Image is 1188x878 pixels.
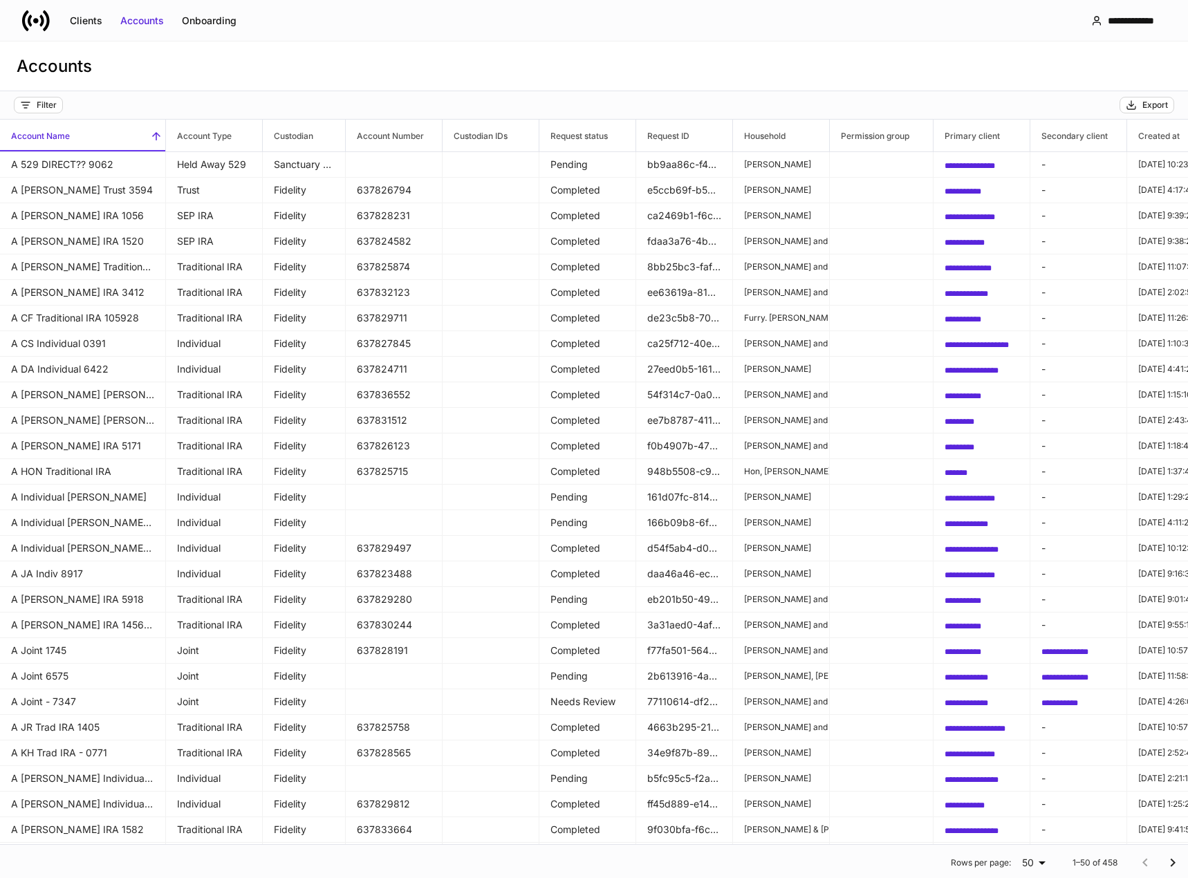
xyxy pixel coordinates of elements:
td: Fidelity [263,638,346,664]
td: ca2469b1-f6c3-4365-8815-b40ab6401042 [636,203,733,229]
p: [PERSON_NAME] [744,517,818,528]
div: Filter [37,100,57,111]
td: Individual [166,510,263,536]
td: f8f82a82-2e6f-4ab5-890f-9b2952222b8c [934,178,1030,203]
td: 637826794 [346,178,443,203]
td: Individual [166,792,263,817]
p: - [1041,746,1115,760]
td: 9f030bfa-f6c7-4d09-8bad-c9e23930c84f [636,817,733,843]
p: - [1041,362,1115,376]
td: Pending [539,510,636,536]
td: 86c2e1a4-4d9d-4fec-aae4-331033b899bd [934,203,1030,229]
td: 0ada7cc8-1aa8-4e88-8c38-14195617573f [934,485,1030,510]
td: 4b5d2637-1b5b-480b-aa80-c4dea85e6ea6 [1030,689,1127,715]
td: Individual [166,331,263,357]
td: 166b09b8-6fe1-4627-8db4-248f8bf328ce [636,510,733,536]
td: Pending [539,766,636,792]
td: Pending [539,664,636,689]
td: Held Away 529 [166,152,263,178]
td: Fidelity [263,357,346,382]
td: Completed [539,715,636,740]
p: [PERSON_NAME] and [PERSON_NAME] [744,722,818,733]
td: Sanctuary Held Away [263,152,346,178]
td: Traditional IRA [166,459,263,485]
p: - [1041,490,1115,504]
td: 7d06e39b-4c06-4446-9e3b-bfdcc7b16d16 [934,433,1030,459]
p: Rows per page: [951,857,1011,868]
td: 29a2dbc7-088b-42ef-bc56-18bc755761a1 [1030,638,1127,664]
div: 50 [1017,856,1050,870]
td: Fidelity [263,280,346,306]
td: dcaa0a13-5c11-41b1-bab5-5b24b2b539af [934,561,1030,587]
td: 77110614-df21-46d4-a568-8a7811bda27d [636,689,733,715]
p: [PERSON_NAME] and [PERSON_NAME] [744,619,818,631]
button: Filter [14,97,63,113]
p: [PERSON_NAME] [744,210,818,221]
td: Fidelity [263,408,346,433]
td: Fidelity [263,613,346,638]
td: 637827845 [346,331,443,357]
p: - [1041,541,1115,555]
p: [PERSON_NAME] [744,543,818,554]
button: Export [1120,97,1174,113]
td: Pending [539,843,636,868]
div: Clients [70,14,102,28]
td: Fidelity [263,689,346,715]
td: Fidelity [263,561,346,587]
td: a80566a5-dbeb-4cda-855b-c9fd8e51f265 [934,331,1030,357]
td: ca25f712-40ed-40f8-ac84-90b54359ae68 [636,331,733,357]
td: Traditional IRA [166,715,263,740]
p: [PERSON_NAME] and [PERSON_NAME] [744,594,818,605]
td: c8928b1a-3942-42ab-b2f0-d2f26851614a [934,254,1030,280]
td: Traditional IRA [166,280,263,306]
td: Fidelity [263,510,346,536]
td: bf49af71-5aeb-488d-86d6-bf366834cb77 [934,689,1030,715]
td: Individual [166,357,263,382]
td: 637825758 [346,715,443,740]
td: fdaa3a76-4be6-4c3d-a70d-2783c37bc314 [636,229,733,254]
td: Traditional IRA [166,408,263,433]
td: 637825715 [346,459,443,485]
button: Onboarding [173,10,245,32]
td: Joint [166,689,263,715]
td: Needs Review [539,689,636,715]
td: Fidelity [263,306,346,331]
td: bb9aa86c-f450-4fa0-99be-e0722fbb40d0 [636,152,733,178]
h6: Account Type [166,129,232,142]
td: Completed [539,613,636,638]
td: Fidelity [263,792,346,817]
span: Request status [539,120,635,151]
td: Completed [539,178,636,203]
p: - [1041,516,1115,530]
h6: Household [733,129,786,142]
td: Individual [166,843,263,868]
h6: Created at [1127,129,1180,142]
td: Completed [539,203,636,229]
span: Custodian [263,120,345,151]
td: 27eed0b5-1618-4d40-a74f-c82af243311f [636,357,733,382]
td: 637824711 [346,357,443,382]
td: b72476b8-dfd8-44bc-b94e-1920aa573c33 [934,587,1030,613]
p: [PERSON_NAME] [744,185,818,196]
td: Completed [539,561,636,587]
span: Household [733,120,829,151]
td: 435d5cf5-9b97-4c43-a82c-7d16ffa13f43 [934,792,1030,817]
td: Pending [539,485,636,510]
p: [PERSON_NAME] and [PERSON_NAME] [744,645,818,656]
td: Trust [166,178,263,203]
button: Accounts [111,10,173,32]
p: - [1041,311,1115,325]
span: Secondary client [1030,120,1126,151]
p: - [1041,465,1115,478]
td: 812fe394-f3dc-42a5-a949-033d4e0349df [934,357,1030,382]
p: [PERSON_NAME] [744,492,818,503]
td: 23042d2b-f2c0-46f6-a83e-0b5667af0230 [934,843,1030,868]
td: Completed [539,740,636,766]
p: 1–50 of 458 [1073,857,1117,868]
td: 637824582 [346,229,443,254]
td: daa46a46-ecfc-4244-94af-e983f941a63d [636,561,733,587]
td: Joint [166,638,263,664]
div: Onboarding [182,14,236,28]
td: ee7b8787-4113-45a4-ba1b-38262c506143 [636,408,733,433]
td: 7f49d447-7c61-4c99-8b03-7d5fd0b74b3c [934,664,1030,689]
